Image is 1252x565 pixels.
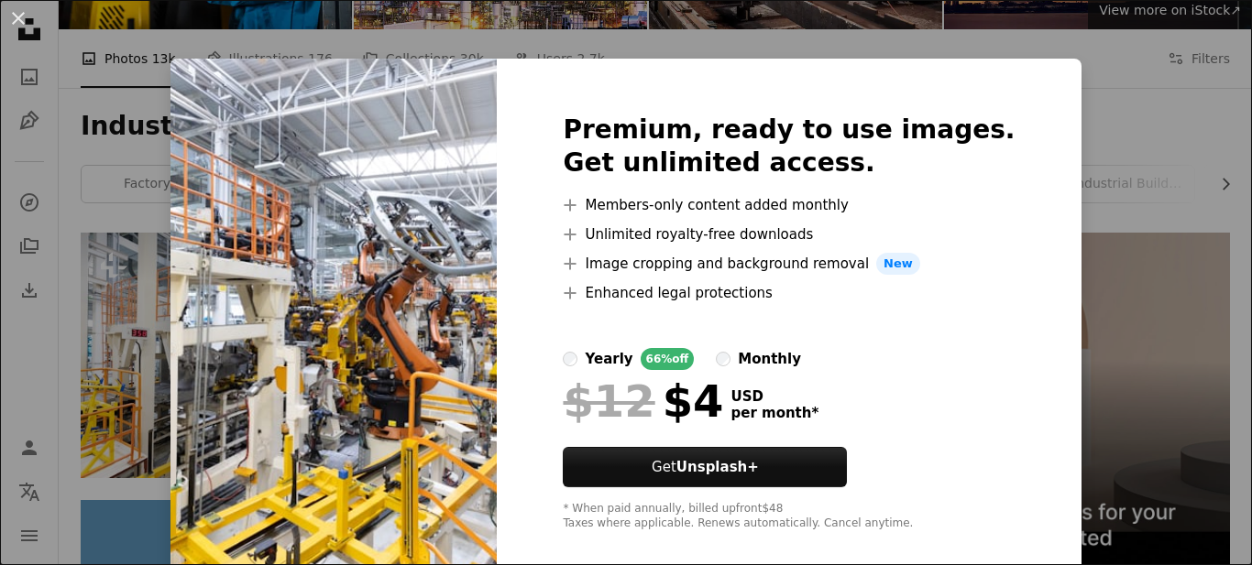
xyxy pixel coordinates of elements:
[563,282,1015,304] li: Enhanced legal protections
[716,352,730,366] input: monthly
[738,348,801,370] div: monthly
[563,502,1015,531] div: * When paid annually, billed upfront $48 Taxes where applicable. Renews automatically. Cancel any...
[563,114,1015,179] h2: Premium, ready to use images. Get unlimited access.
[563,253,1015,275] li: Image cropping and background removal
[730,388,818,405] span: USD
[876,253,920,275] span: New
[563,352,577,366] input: yearly66%off
[585,348,632,370] div: yearly
[563,447,847,487] button: GetUnsplash+
[563,377,654,425] span: $12
[676,459,759,475] strong: Unsplash+
[563,194,1015,216] li: Members-only content added monthly
[563,223,1015,245] li: Unlimited royalty-free downloads
[641,348,695,370] div: 66% off
[563,377,723,425] div: $4
[730,405,818,421] span: per month *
